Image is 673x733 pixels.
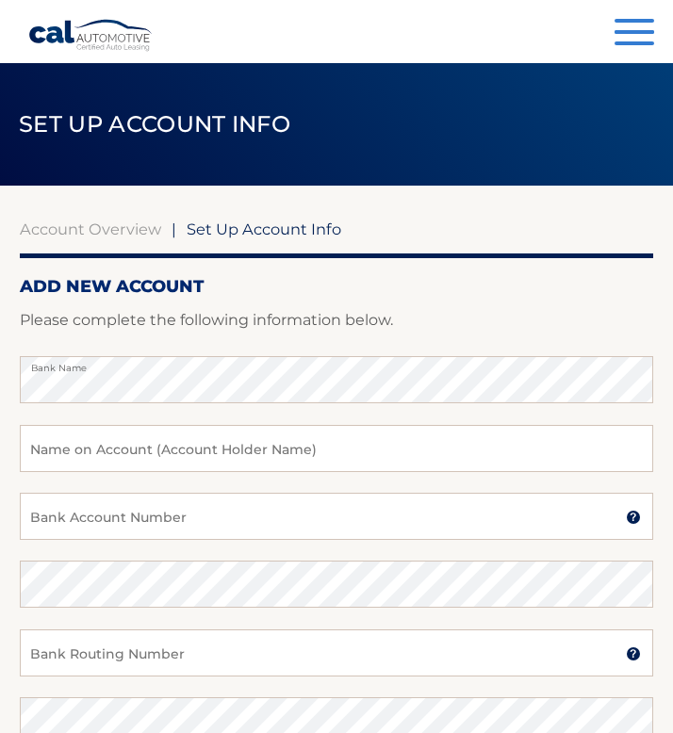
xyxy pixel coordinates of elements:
a: Account Overview [20,220,161,238]
h2: ADD NEW ACCOUNT [20,276,653,297]
p: Please complete the following information below. [20,307,653,334]
button: Menu [615,19,654,50]
img: tooltip.svg [626,510,641,525]
input: Bank Routing Number [20,629,653,676]
span: | [172,220,176,238]
input: Name on Account (Account Holder Name) [20,425,653,472]
label: Bank Name [20,356,653,371]
img: tooltip.svg [626,646,641,661]
a: Cal Automotive [28,19,154,52]
span: Set Up Account Info [19,110,290,138]
input: Bank Account Number [20,493,653,540]
span: Set Up Account Info [187,220,341,238]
